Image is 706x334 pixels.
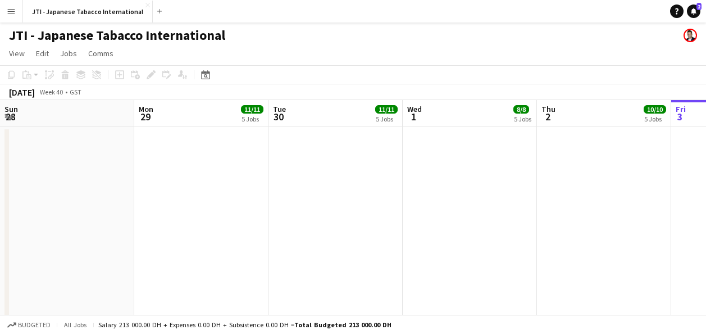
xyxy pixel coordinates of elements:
div: 5 Jobs [376,115,397,123]
span: Total Budgeted 213 000.00 DH [294,321,391,329]
span: 8/8 [513,105,529,114]
span: 1 [406,110,422,123]
span: Sun [4,104,18,114]
span: Week 40 [37,88,65,96]
span: View [9,48,25,58]
span: Mon [139,104,153,114]
span: Thu [541,104,555,114]
span: 11/11 [375,105,398,114]
app-user-avatar: munjaal choksi [684,29,697,42]
span: Edit [36,48,49,58]
div: Salary 213 000.00 DH + Expenses 0.00 DH + Subsistence 0.00 DH = [98,321,391,329]
span: Wed [407,104,422,114]
span: 30 [271,110,286,123]
span: Budgeted [18,321,51,329]
button: Budgeted [6,319,52,331]
span: 10/10 [644,105,666,114]
div: 5 Jobs [644,115,666,123]
a: Comms [84,46,118,61]
span: Jobs [60,48,77,58]
div: 5 Jobs [242,115,263,123]
div: GST [70,88,81,96]
a: Edit [31,46,53,61]
a: 2 [687,4,700,18]
span: 3 [674,110,686,123]
span: 2 [696,3,702,10]
span: 2 [540,110,555,123]
div: [DATE] [9,87,35,98]
a: Jobs [56,46,81,61]
h1: JTI - Japanese Tabacco International [9,27,225,44]
span: Fri [676,104,686,114]
span: 11/11 [241,105,263,114]
span: 29 [137,110,153,123]
a: View [4,46,29,61]
span: Tue [273,104,286,114]
div: 5 Jobs [514,115,531,123]
span: Comms [88,48,113,58]
span: All jobs [62,321,89,329]
span: 28 [3,110,18,123]
button: JTI - Japanese Tabacco International [23,1,153,22]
